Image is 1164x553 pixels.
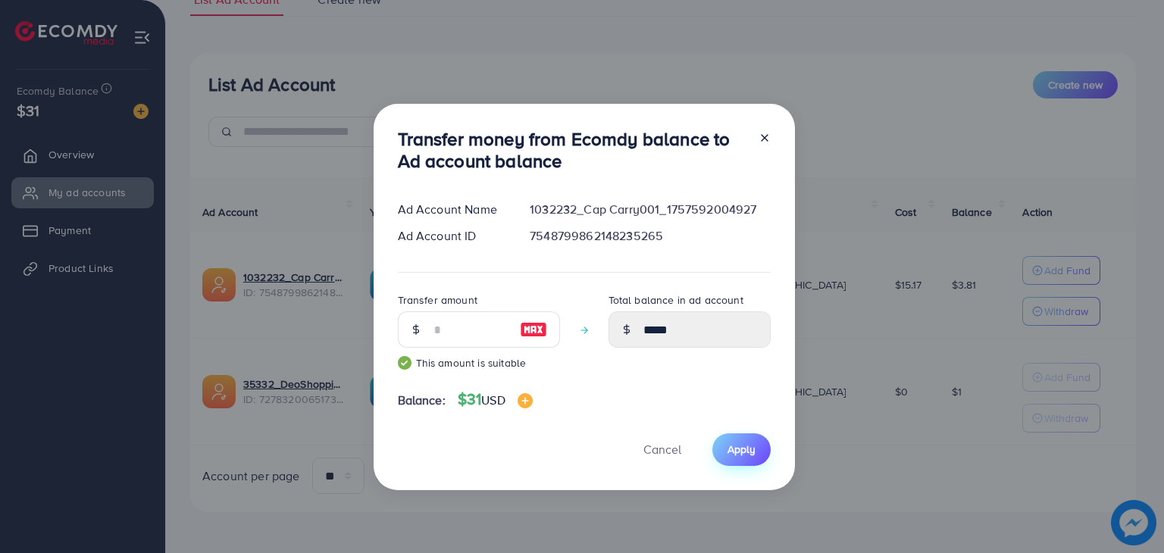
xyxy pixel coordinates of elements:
button: Apply [712,433,771,466]
img: image [518,393,533,408]
div: Ad Account Name [386,201,518,218]
span: Apply [727,442,756,457]
h3: Transfer money from Ecomdy balance to Ad account balance [398,128,746,172]
h4: $31 [458,390,533,409]
span: USD [481,392,505,408]
label: Total balance in ad account [609,292,743,308]
small: This amount is suitable [398,355,560,370]
button: Cancel [624,433,700,466]
label: Transfer amount [398,292,477,308]
span: Balance: [398,392,446,409]
div: 1032232_Cap Carry001_1757592004927 [518,201,782,218]
img: guide [398,356,411,370]
div: 7548799862148235265 [518,227,782,245]
div: Ad Account ID [386,227,518,245]
span: Cancel [643,441,681,458]
img: image [520,320,547,339]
